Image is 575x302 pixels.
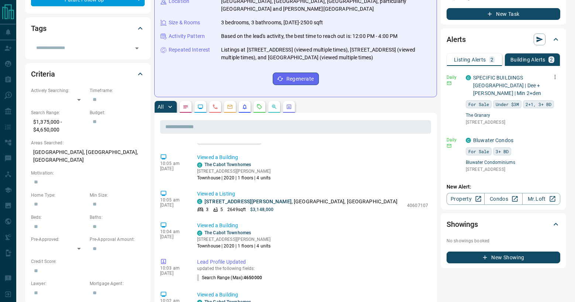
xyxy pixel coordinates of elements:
[447,137,461,143] p: Daily
[466,166,560,173] p: [STREET_ADDRESS]
[286,104,292,110] svg: Agent Actions
[31,258,145,265] p: Credit Score:
[447,238,560,244] p: No showings booked
[31,280,86,287] p: Lawyer:
[468,101,489,108] span: For Sale
[31,236,86,243] p: Pre-Approved:
[197,199,202,204] div: condos.ca
[160,266,186,271] p: 10:03 am
[31,109,86,116] p: Search Range:
[447,31,560,48] div: Alerts
[160,271,186,276] p: [DATE]
[227,206,246,213] p: 2649 sqft
[407,202,428,209] p: 40607107
[496,148,509,155] span: 3+ BD
[510,57,545,62] p: Building Alerts
[273,73,319,85] button: Regenerate
[169,19,200,27] p: Size & Rooms
[31,116,86,136] p: $1,375,000 - $4,650,000
[242,104,248,110] svg: Listing Alerts
[160,161,186,166] p: 10:05 am
[90,214,145,221] p: Baths:
[466,113,560,118] a: The Granary
[447,81,452,86] svg: Email
[90,109,145,116] p: Budget:
[447,143,452,148] svg: Email
[158,104,163,109] p: All
[31,192,86,199] p: Home Type:
[197,258,428,266] p: Lead Profile Updated
[197,162,202,168] div: condos.ca
[212,104,218,110] svg: Calls
[484,193,522,205] a: Condos
[244,275,262,280] span: 4650000
[197,104,203,110] svg: Lead Browsing Activity
[466,75,471,80] div: condos.ca
[490,57,493,62] p: 2
[468,148,489,155] span: For Sale
[271,104,277,110] svg: Opportunities
[256,104,262,110] svg: Requests
[466,138,471,143] div: condos.ca
[447,218,478,230] h2: Showings
[197,190,428,198] p: Viewed a Listing
[550,57,553,62] p: 2
[31,20,145,37] div: Tags
[204,199,292,204] a: [STREET_ADDRESS][PERSON_NAME]
[197,231,202,236] div: condos.ca
[447,183,560,191] p: New Alert:
[447,215,560,233] div: Showings
[169,46,210,54] p: Repeated Interest
[220,206,223,213] p: 5
[132,43,142,53] button: Open
[160,234,186,239] p: [DATE]
[221,19,323,27] p: 3 bedrooms, 3 bathrooms, [DATE]-2500 sqft
[197,243,271,249] p: Townhouse | 2020 | 1 floors | 4 units
[447,34,466,45] h2: Alerts
[447,193,485,205] a: Property
[160,229,186,234] p: 10:04 am
[496,101,519,108] span: Under $3M
[522,193,560,205] a: Mr.Loft
[160,197,186,203] p: 10:05 am
[197,236,271,243] p: [STREET_ADDRESS][PERSON_NAME]
[90,236,145,243] p: Pre-Approval Amount:
[204,230,251,235] a: The Cabot Townhomes
[31,140,145,146] p: Areas Searched:
[526,101,551,108] span: 2+1, 3+ BD
[31,22,46,34] h2: Tags
[197,274,262,281] p: Search Range (Max) :
[447,74,461,81] p: Daily
[31,170,145,176] p: Motivation:
[473,75,541,96] a: SPECIFIC BUILDINGS [GEOGRAPHIC_DATA] | Dee + [PERSON_NAME] | Min 2+den
[160,203,186,208] p: [DATE]
[466,119,560,126] p: [STREET_ADDRESS]
[447,252,560,263] button: New Showing
[197,168,271,175] p: [STREET_ADDRESS][PERSON_NAME]
[204,198,397,206] p: , [GEOGRAPHIC_DATA], [GEOGRAPHIC_DATA]
[221,46,431,62] p: Listings at [STREET_ADDRESS] (viewed multiple times), [STREET_ADDRESS] (viewed multiple times), a...
[197,175,271,181] p: Townhouse | 2020 | 1 floors | 4 units
[206,206,209,213] p: 3
[90,280,145,287] p: Mortgage Agent:
[90,192,145,199] p: Min Size:
[466,160,560,165] a: Bluwater Condominiums
[31,68,55,80] h2: Criteria
[227,104,233,110] svg: Emails
[160,166,186,171] p: [DATE]
[197,222,428,229] p: Viewed a Building
[454,57,486,62] p: Listing Alerts
[204,162,251,167] a: The Cabot Townhomes
[31,65,145,83] div: Criteria
[31,214,86,221] p: Beds:
[169,32,205,40] p: Activity Pattern
[31,87,86,94] p: Actively Searching:
[221,32,397,40] p: Based on the lead's activity, the best time to reach out is: 12:00 PM - 4:00 PM
[90,87,145,94] p: Timeframe:
[183,104,189,110] svg: Notes
[197,291,428,299] p: Viewed a Building
[197,154,428,161] p: Viewed a Building
[31,146,145,166] p: [GEOGRAPHIC_DATA], [GEOGRAPHIC_DATA], [GEOGRAPHIC_DATA]
[473,137,513,143] a: Bluwater Condos
[250,206,273,213] p: $3,148,000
